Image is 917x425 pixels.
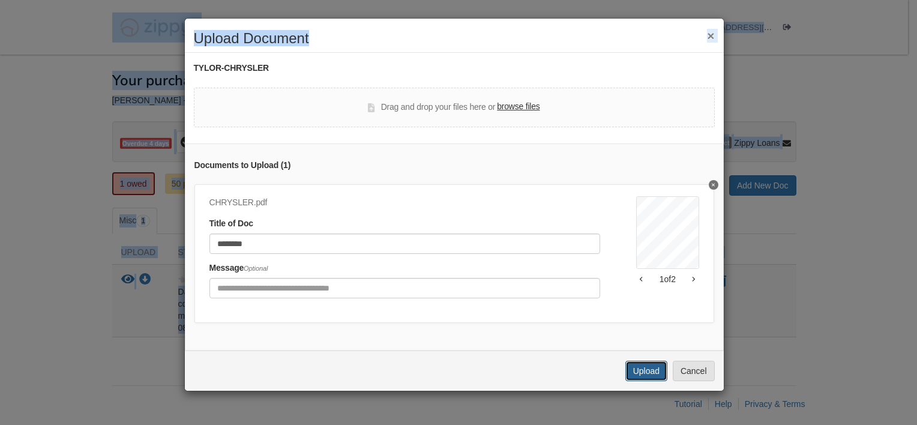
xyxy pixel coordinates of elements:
[707,29,714,42] button: ×
[709,180,718,190] button: Delete CHRYSLER
[625,361,667,381] button: Upload
[194,159,714,172] div: Documents to Upload ( 1 )
[209,278,601,298] input: Include any comments on this document
[244,265,268,272] span: Optional
[497,100,540,113] label: browse files
[368,100,540,115] div: Drag and drop your files here or
[636,273,699,285] div: 1 of 2
[209,262,268,275] label: Message
[209,234,601,254] input: Document Title
[209,217,253,231] label: Title of Doc
[194,31,715,46] h2: Upload Document
[194,62,715,75] div: TYLOR-CHRYSLER
[209,196,601,209] div: CHRYSLER.pdf
[673,361,715,381] button: Cancel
